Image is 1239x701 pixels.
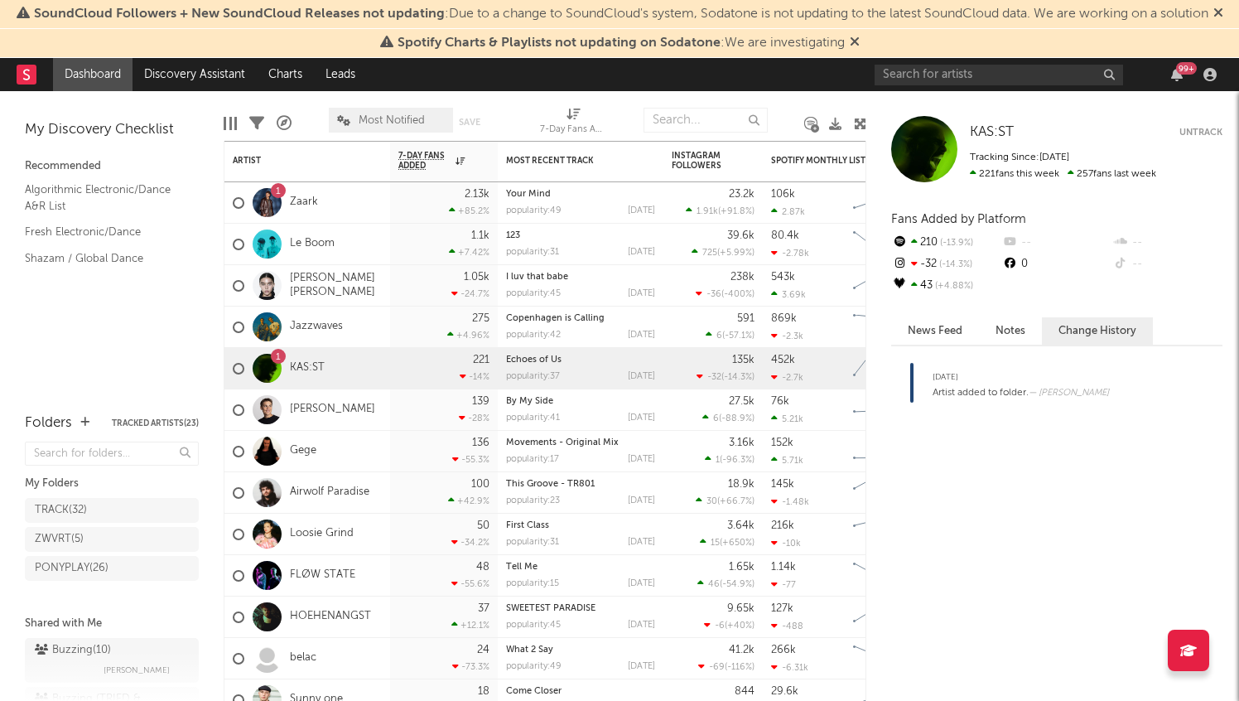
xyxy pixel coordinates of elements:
div: 145k [771,479,794,490]
span: 46 [708,580,720,589]
a: Loosie Grind [290,527,354,541]
span: +40 % [727,621,752,631]
div: -6.31k [771,662,808,673]
span: +5.99 % [720,249,752,258]
div: 1.1k [471,230,489,241]
a: Gege [290,444,316,458]
svg: Chart title [846,555,920,597]
div: Shared with Me [25,614,199,634]
div: popularity: 49 [506,662,562,671]
a: Come Closer [506,687,562,696]
div: ( ) [686,205,754,216]
div: 123 [506,231,655,240]
div: 275 [472,313,489,324]
a: SWEETEST PARADISE [506,604,595,613]
span: Dismiss [1213,7,1223,21]
div: [DATE] [628,248,655,257]
div: +85.2 % [449,205,489,216]
span: — [PERSON_NAME] [1029,389,1109,398]
div: Filters [249,99,264,147]
svg: Chart title [846,265,920,307]
button: Notes [979,317,1042,345]
div: I luv that babe [506,273,655,282]
div: -1.48k [771,496,809,507]
div: By My Side [506,397,655,406]
div: -28 % [459,413,489,423]
div: -24.7 % [451,288,489,299]
span: -400 % [724,290,752,299]
svg: Chart title [846,638,920,679]
div: popularity: 17 [506,455,559,464]
div: What 2 Say [506,645,655,655]
a: [PERSON_NAME] [290,403,375,417]
div: ( ) [697,371,754,382]
div: 80.4k [771,230,799,241]
div: [DATE] [628,331,655,340]
div: -55.3 % [452,454,489,465]
span: Dismiss [850,36,860,50]
span: 6 [716,331,722,341]
div: +12.1 % [451,620,489,631]
div: -- [1001,232,1111,254]
a: HOEHENANGST [290,610,371,624]
div: 844 [735,686,754,697]
span: -57.1 % [725,331,752,341]
a: Copenhagen is Calling [506,314,605,323]
div: 136 [472,438,489,448]
a: [PERSON_NAME] [PERSON_NAME] [290,272,382,300]
span: -14.3 % [724,373,752,382]
div: ( ) [706,330,754,341]
div: -55.6 % [451,578,489,589]
svg: Chart title [846,431,920,472]
span: -116 % [727,663,752,672]
a: FLØW STATE [290,568,355,583]
div: 41.2k [729,645,754,655]
div: 591 [737,313,754,324]
a: ZWVRT(5) [25,527,199,552]
div: Echoes of Us [506,355,655,365]
div: ( ) [696,496,754,506]
a: First Class [506,521,549,530]
button: Save [459,118,480,127]
div: Spotify Monthly Listeners [771,156,895,166]
div: 2.13k [465,189,489,200]
div: -2.78k [771,248,809,259]
div: Most Recent Track [506,156,630,166]
span: -32 [707,373,721,382]
div: [DATE] [628,496,655,505]
svg: Chart title [846,224,920,265]
div: ( ) [700,537,754,548]
span: +650 % [722,539,752,548]
a: PONYPLAY(26) [25,556,199,581]
span: 725 [702,249,717,258]
div: popularity: 41 [506,413,560,423]
div: [DATE] [628,455,655,464]
div: 29.6k [771,686,798,697]
div: 221 [473,355,489,365]
span: Artist added to folder. [933,388,1029,398]
div: 9.65k [727,603,754,614]
div: popularity: 31 [506,538,559,547]
a: Algorithmic Electronic/Dance A&R List [25,181,182,215]
input: Search for folders... [25,442,199,466]
a: Dashboard [53,58,133,91]
button: Tracked Artists(23) [112,419,199,428]
div: ( ) [705,454,754,465]
span: Tracking Since: [DATE] [970,152,1069,162]
span: KAS:ST [970,125,1014,139]
div: popularity: 37 [506,372,560,381]
div: TRACK ( 32 ) [35,500,87,520]
span: 221 fans this week [970,169,1059,179]
div: 135k [732,355,754,365]
div: ( ) [704,620,754,631]
div: -73.3 % [452,661,489,672]
div: First Class [506,521,655,530]
div: ( ) [698,661,754,672]
a: Tell Me [506,563,538,572]
span: 1 [716,456,720,465]
span: SoundCloud Followers + New SoundCloud Releases not updating [34,7,445,21]
div: -2.7k [771,372,803,383]
div: 1.14k [771,562,796,573]
span: +4.88 % [933,282,973,291]
div: popularity: 45 [506,289,561,298]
